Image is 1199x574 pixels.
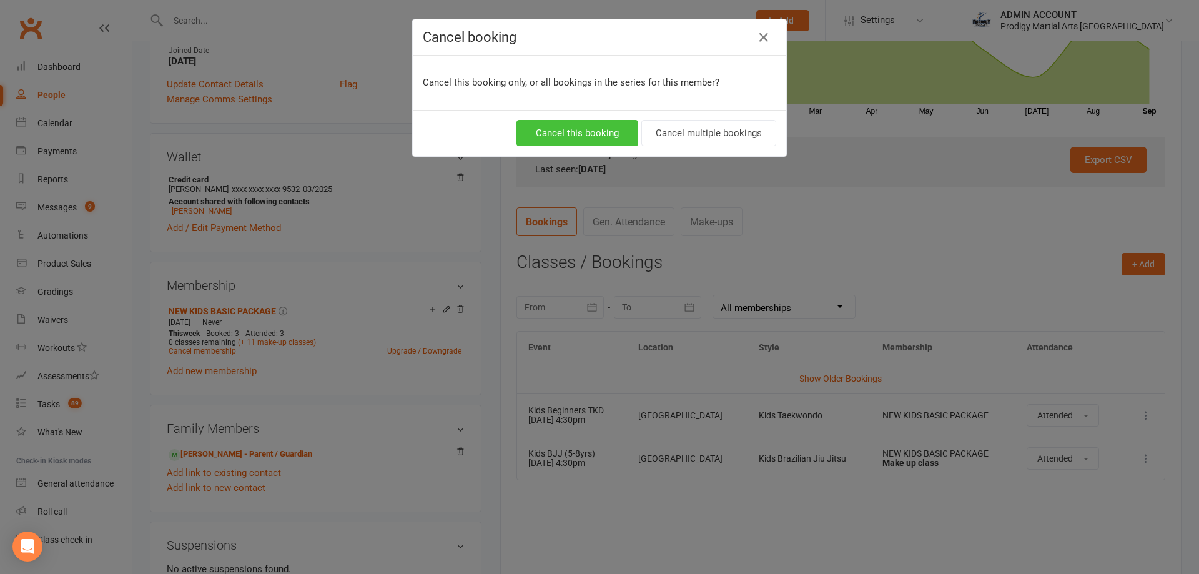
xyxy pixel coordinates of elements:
[754,27,774,47] button: Close
[423,75,776,90] p: Cancel this booking only, or all bookings in the series for this member?
[423,29,776,45] h4: Cancel booking
[12,532,42,562] div: Open Intercom Messenger
[641,120,776,146] button: Cancel multiple bookings
[516,120,638,146] button: Cancel this booking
